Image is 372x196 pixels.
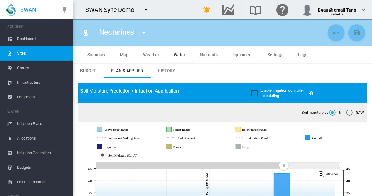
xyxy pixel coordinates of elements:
md-icon: Click here for help [275,6,290,13]
button: icon-menu-down [138,27,150,39]
g: Soil Moisture (Calc'd) [97,153,160,158]
span: Groups [17,61,68,75]
span: SWAN [20,6,36,13]
span: Allocations [17,131,68,146]
span: Map [120,52,128,57]
md-icon: icon-bell-ring [203,6,211,13]
g: Above target range [97,127,152,132]
button: icon-bell-ring [201,4,213,16]
g: Saturation Point [236,135,291,141]
md-icon: icon-undo [333,29,340,36]
g: Target Range [167,127,212,132]
span: Infrastructure [17,75,68,90]
span: Water [174,52,185,57]
button: Click to go to list of Sites [80,27,92,39]
md-icon: icon-map-marker-radius [82,29,89,36]
md-icon: Search the knowledge base [248,6,263,13]
div: SWAN Sync Demo [85,5,140,14]
span: Soil Moisture Prediction \ Irrigation Application [80,88,179,94]
span: Nectarines [99,28,134,36]
img: SWAN-Landscape-Logo-Colour-drop.png [6,3,16,16]
button: Cancel Changes [328,24,345,41]
span: Dashboard [17,32,68,46]
tspan: 4.5 [88,167,92,171]
button: icon-menu-down [140,4,152,16]
tspan: 3.5 [88,191,92,195]
tspan: 4.0 [88,179,92,183]
span: Irrigation Controllers [17,146,68,160]
span: Equipment [232,52,253,57]
tspan: 45 [346,167,350,171]
tspan: 35 [346,191,350,195]
span: Summary [87,52,105,57]
button: Save Changes [348,24,365,41]
span: Budget [80,68,96,73]
g: Permanent Wilting Point [97,135,165,141]
span: WATER [7,107,68,117]
span: Weather [143,52,159,57]
g: Zoom chart using cursor arrows [278,160,289,171]
span: Soil moisture as: [302,110,329,115]
md-radio-button: RAW [346,110,364,116]
span: History [158,68,175,73]
g: Zoom chart using cursor arrows [338,160,349,171]
g: Irrigation [97,144,136,150]
md-icon: icon-content-save [353,29,360,36]
md-icon: icon-menu-down [140,29,147,36]
md-icon: Go to the Data Hub [221,6,236,13]
span: Logs [298,52,307,57]
md-checkbox: Enable irrigation controller scheduling [251,88,307,99]
span: Enable irrigation controller scheduling [261,88,304,98]
span: Sites [17,46,68,61]
div: Beau @ gmail Tang [318,5,356,11]
g: Field Capacity [167,135,218,141]
span: Edit Site Irrigation [17,175,68,189]
rect: Zoom chart using cursor arrows [284,162,343,168]
g: Budget [236,144,271,150]
md-icon: icon-pin [61,6,68,13]
g: Rainfall [306,135,341,141]
span: (Admin) [331,13,343,16]
tspan: Show All [326,172,338,175]
tspan: 40 [346,179,350,183]
g: Planned [167,144,203,150]
md-icon: icon-chevron-down [360,6,367,13]
span: Settings [268,52,283,57]
span: Plan & Applied [111,68,143,73]
md-icon: icon-menu-down [142,6,150,13]
span: Equipment [17,90,68,104]
g: Below target range [236,127,291,132]
span: ACCOUNT [7,22,68,32]
span: Nutrients [200,52,218,57]
md-radio-button: % [329,110,342,116]
span: Irrigation Plans [17,117,68,131]
img: profile.jpg [301,4,313,16]
span: Budgets [17,160,68,175]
